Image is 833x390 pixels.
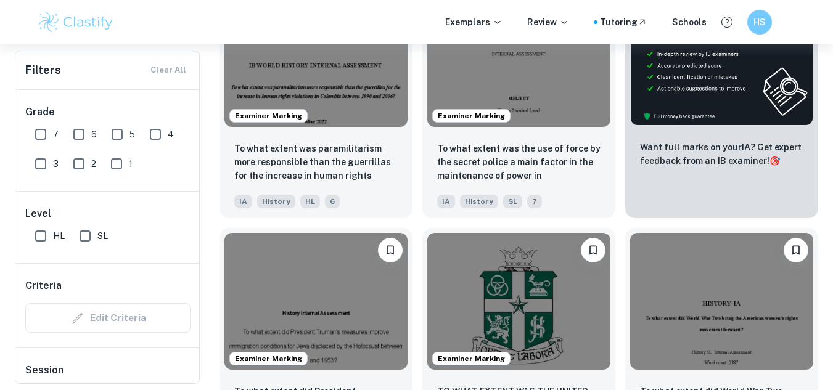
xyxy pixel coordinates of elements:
[503,195,522,208] span: SL
[25,278,62,293] h6: Criteria
[53,157,59,171] span: 3
[640,140,803,168] p: Want full marks on your IA ? Get expert feedback from an IB examiner!
[427,233,610,370] img: History IA example thumbnail: TO WHAT EXTENT WAS THE UNITED STATES’ IN
[600,15,647,29] a: Tutoring
[445,15,503,29] p: Exemplars
[378,238,403,262] button: Bookmark
[53,128,59,141] span: 7
[234,142,398,184] p: To what extent was paramilitarism more responsible than the guerrillas for the increase in human ...
[581,238,605,262] button: Bookmark
[230,353,307,364] span: Examiner Marking
[716,12,737,33] button: Help and Feedback
[769,156,780,166] span: 🎯
[129,157,133,171] span: 1
[91,128,97,141] span: 6
[527,15,569,29] p: Review
[437,195,455,208] span: IA
[784,238,808,262] button: Bookmark
[437,142,601,184] p: To what extent was the use of force by the secret police a main factor in the maintenance of powe...
[752,15,766,29] h6: HS
[433,353,510,364] span: Examiner Marking
[129,128,135,141] span: 5
[25,62,61,79] h6: Filters
[25,206,191,221] h6: Level
[672,15,707,29] a: Schools
[300,195,320,208] span: HL
[168,128,174,141] span: 4
[91,157,96,171] span: 2
[460,195,498,208] span: History
[230,110,307,121] span: Examiner Marking
[224,233,408,370] img: History IA example thumbnail: To what extent did President Truman's me
[630,233,813,370] img: History IA example thumbnail: To what extent did World War Two bring t
[53,229,65,243] span: HL
[433,110,510,121] span: Examiner Marking
[25,105,191,120] h6: Grade
[97,229,108,243] span: SL
[25,363,191,388] h6: Session
[37,10,115,35] img: Clastify logo
[234,195,252,208] span: IA
[325,195,340,208] span: 6
[25,303,191,333] div: Criteria filters are unavailable when searching by topic
[527,195,542,208] span: 7
[747,10,772,35] button: HS
[257,195,295,208] span: History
